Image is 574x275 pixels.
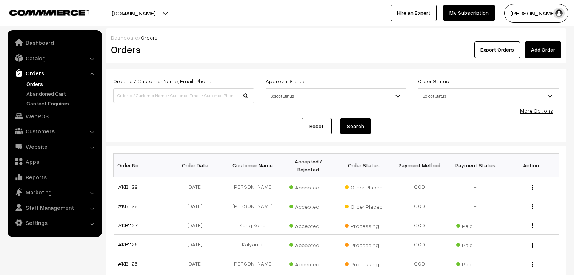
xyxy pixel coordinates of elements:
a: Contact Enquires [25,99,99,107]
label: Approval Status [266,77,306,85]
span: Select Status [266,88,407,103]
span: Select Status [418,89,559,102]
a: Apps [9,155,99,168]
span: Orders [141,34,158,41]
td: COD [392,196,448,215]
img: Menu [532,204,533,209]
span: Accepted [289,258,327,268]
a: Reset [302,118,332,134]
td: [DATE] [169,196,225,215]
th: Order No [114,154,169,177]
span: Paid [456,220,494,230]
a: Abandoned Cart [25,90,99,98]
a: Settings [9,216,99,229]
td: [DATE] [169,235,225,254]
span: Select Status [266,89,406,102]
a: My Subscription [443,5,495,21]
span: Accepted [289,220,327,230]
td: [PERSON_NAME] [225,177,281,196]
span: Accepted [289,239,327,249]
img: COMMMERCE [9,10,89,15]
label: Order Status [418,77,449,85]
a: Dashboard [111,34,138,41]
a: #KB1127 [118,222,138,228]
td: COD [392,177,448,196]
a: WebPOS [9,109,99,123]
span: Paid [456,239,494,249]
a: COMMMERCE [9,8,75,17]
a: #KB1129 [118,183,138,190]
button: [PERSON_NAME]… [504,4,568,23]
td: COD [392,235,448,254]
img: Menu [532,243,533,247]
a: Reports [9,170,99,184]
td: COD [392,254,448,273]
button: Search [340,118,371,134]
a: More Options [520,107,553,114]
div: / [111,34,561,41]
span: Select Status [418,88,559,103]
td: [DATE] [169,177,225,196]
a: #KB1125 [118,260,138,267]
span: Paid [456,258,494,268]
th: Action [503,154,559,177]
th: Order Status [336,154,392,177]
span: Processing [345,239,383,249]
span: Accepted [289,182,327,191]
a: Marketing [9,185,99,199]
td: [DATE] [169,215,225,235]
a: Add Order [525,41,561,58]
th: Payment Method [392,154,448,177]
img: Menu [532,185,533,190]
span: Order Placed [345,182,383,191]
a: #KB1128 [118,203,138,209]
th: Payment Status [448,154,503,177]
td: Kalyani c [225,235,281,254]
td: [PERSON_NAME] [225,196,281,215]
a: Orders [9,66,99,80]
a: Hire an Expert [391,5,437,21]
a: Staff Management [9,201,99,214]
th: Customer Name [225,154,281,177]
span: Order Placed [345,201,383,211]
td: [DATE] [169,254,225,273]
a: Orders [25,80,99,88]
span: Processing [345,220,383,230]
th: Order Date [169,154,225,177]
button: Export Orders [474,41,520,58]
a: Customers [9,124,99,138]
button: [DOMAIN_NAME] [85,4,182,23]
span: Accepted [289,201,327,211]
span: Processing [345,258,383,268]
td: [PERSON_NAME] [225,254,281,273]
a: Dashboard [9,36,99,49]
h2: Orders [111,44,254,55]
label: Order Id / Customer Name, Email, Phone [113,77,211,85]
img: Menu [532,223,533,228]
td: - [448,196,503,215]
td: - [448,177,503,196]
input: Order Id / Customer Name / Customer Email / Customer Phone [113,88,254,103]
img: user [553,8,565,19]
a: Website [9,140,99,153]
a: Catalog [9,51,99,65]
img: Menu [532,262,533,267]
th: Accepted / Rejected [280,154,336,177]
a: #KB1126 [118,241,138,247]
td: Kong Kong [225,215,281,235]
td: COD [392,215,448,235]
